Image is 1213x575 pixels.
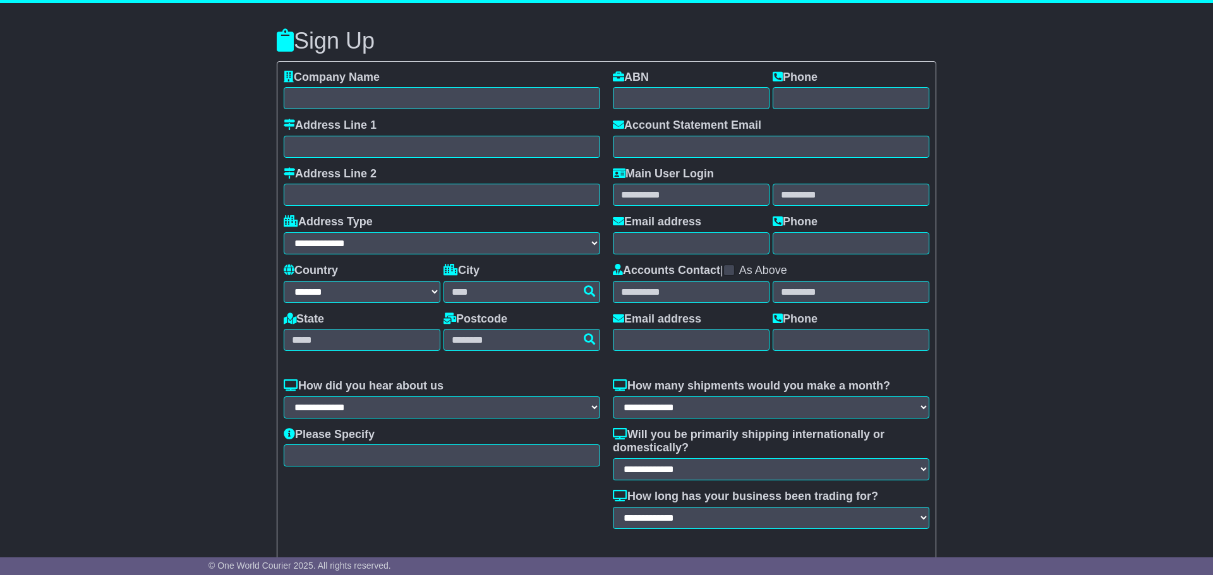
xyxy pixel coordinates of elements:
[284,215,373,229] label: Address Type
[284,167,377,181] label: Address Line 2
[613,264,720,278] label: Accounts Contact
[773,312,818,326] label: Phone
[277,28,936,54] h3: Sign Up
[613,167,714,181] label: Main User Login
[284,428,375,442] label: Please Specify
[613,71,649,85] label: ABN
[613,264,929,281] div: |
[613,215,701,229] label: Email address
[739,264,787,278] label: As Above
[284,71,380,85] label: Company Name
[613,379,890,393] label: How many shipments would you make a month?
[444,312,507,326] label: Postcode
[444,264,480,278] label: City
[284,379,444,393] label: How did you hear about us
[613,490,878,504] label: How long has your business been trading for?
[208,560,391,571] span: © One World Courier 2025. All rights reserved.
[773,71,818,85] label: Phone
[284,312,324,326] label: State
[613,312,701,326] label: Email address
[613,428,929,455] label: Will you be primarily shipping internationally or domestically?
[613,119,761,133] label: Account Statement Email
[284,119,377,133] label: Address Line 1
[773,215,818,229] label: Phone
[284,264,338,278] label: Country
